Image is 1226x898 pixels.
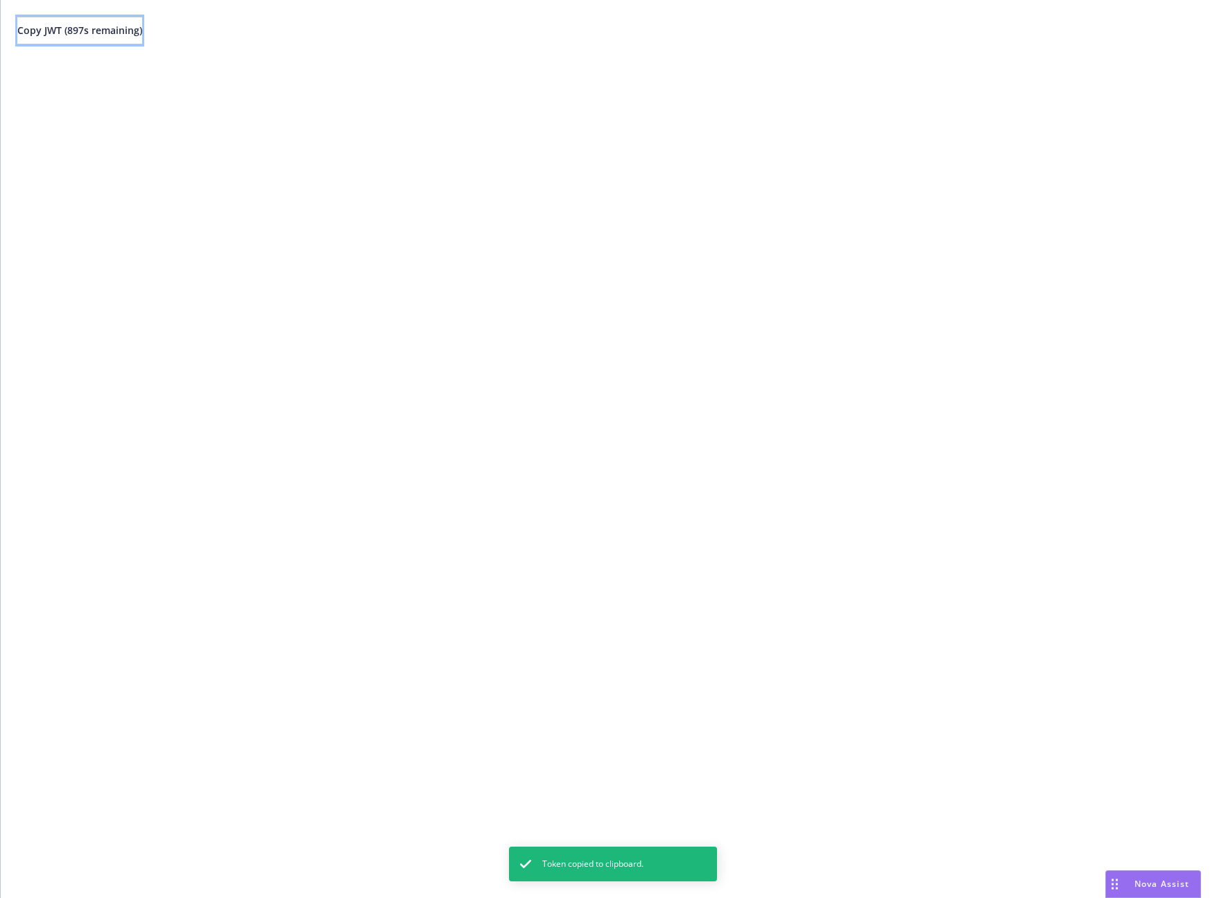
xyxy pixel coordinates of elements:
[1105,870,1201,898] button: Nova Assist
[542,858,644,870] span: Token copied to clipboard.
[17,17,142,44] button: Copy JWT (897s remaining)
[1106,871,1123,897] div: Drag to move
[17,24,142,37] span: Copy JWT ( 897 s remaining)
[1134,878,1189,890] span: Nova Assist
